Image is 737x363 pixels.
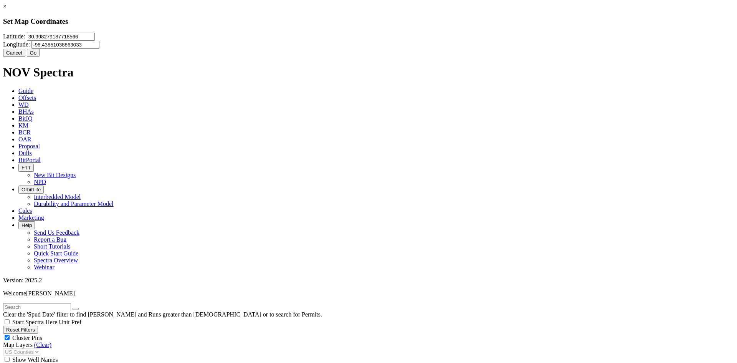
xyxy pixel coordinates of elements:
[18,150,32,156] span: Dulls
[34,236,66,243] a: Report a Bug
[34,250,78,257] a: Quick Start Guide
[18,115,32,122] span: BitIQ
[59,319,81,325] span: Unit Pref
[34,179,46,185] a: NPD
[18,101,29,108] span: WD
[34,257,78,264] a: Spectra Overview
[18,108,34,115] span: BHAs
[34,201,114,207] a: Durability and Parameter Model
[18,207,32,214] span: Calcs
[18,94,36,101] span: Offsets
[18,157,41,163] span: BitPortal
[18,122,28,129] span: KM
[3,65,734,80] h1: NOV Spectra
[18,88,33,94] span: Guide
[3,303,71,311] input: Search
[21,187,41,192] span: OrbitLite
[21,222,32,228] span: Help
[34,341,51,348] a: (Clear)
[18,214,44,221] span: Marketing
[12,319,57,325] span: Start Spectra Here
[27,49,40,57] button: Go
[3,326,38,334] button: Reset Filters
[12,335,42,341] span: Cluster Pins
[18,129,31,136] span: BCR
[3,33,25,40] label: Latitude:
[3,3,7,10] a: ×
[18,136,31,143] span: OAR
[18,143,40,149] span: Proposal
[34,194,81,200] a: Interbedded Model
[3,341,33,348] span: Map Layers
[3,17,734,26] h3: Set Map Coordinates
[12,356,58,363] span: Show Well Names
[3,311,322,318] span: Clear the 'Spud Date' filter to find [PERSON_NAME] and Runs greater than [DEMOGRAPHIC_DATA] or to...
[34,264,55,270] a: Webinar
[3,277,734,284] div: Version: 2025.2
[34,243,71,250] a: Short Tutorials
[3,41,30,48] label: Longitude:
[3,290,734,297] p: Welcome
[3,49,25,57] button: Cancel
[34,172,76,178] a: New Bit Designs
[26,290,75,297] span: [PERSON_NAME]
[21,165,31,171] span: FTT
[34,229,79,236] a: Send Us Feedback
